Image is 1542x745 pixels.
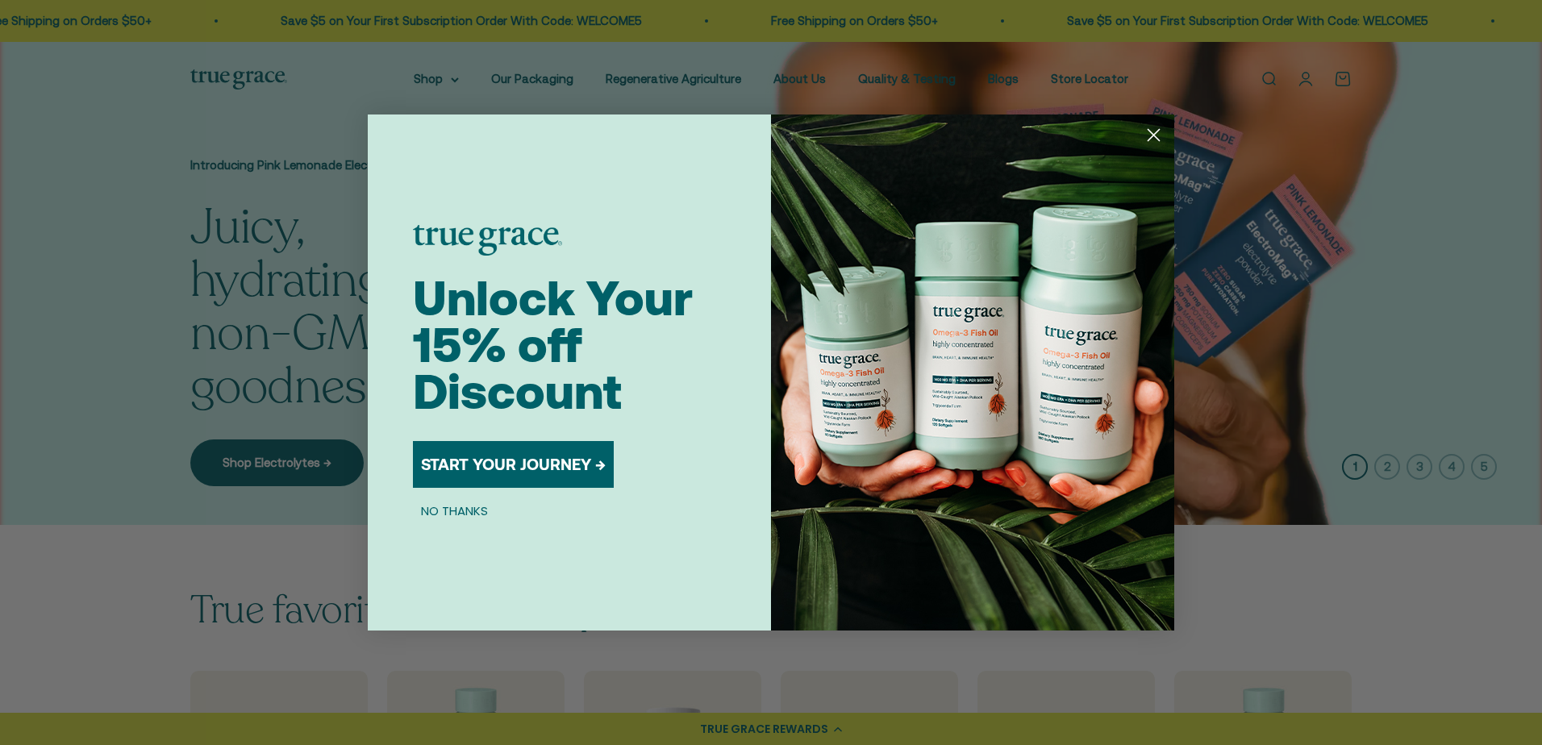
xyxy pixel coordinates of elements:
span: Unlock Your 15% off Discount [413,270,693,419]
button: START YOUR JOURNEY → [413,441,614,488]
button: Close dialog [1140,121,1168,149]
img: 098727d5-50f8-4f9b-9554-844bb8da1403.jpeg [771,114,1174,631]
img: logo placeholder [413,225,562,256]
button: NO THANKS [413,501,496,520]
